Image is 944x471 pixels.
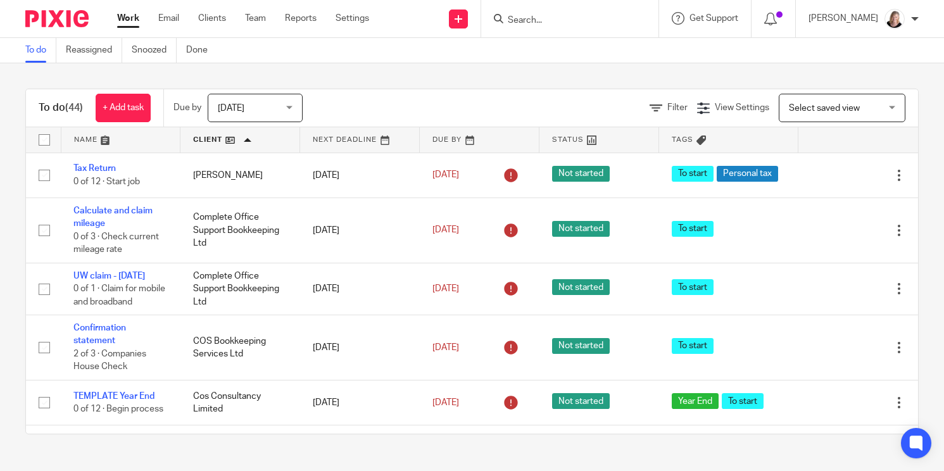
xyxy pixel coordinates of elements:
[432,226,459,235] span: [DATE]
[300,153,420,198] td: [DATE]
[25,10,89,27] img: Pixie
[507,15,620,27] input: Search
[300,263,420,315] td: [DATE]
[73,164,116,173] a: Tax Return
[198,12,226,25] a: Clients
[285,12,317,25] a: Reports
[73,323,126,345] a: Confirmation statement
[180,315,300,380] td: COS Bookkeeping Services Ltd
[173,101,201,114] p: Due by
[432,284,459,293] span: [DATE]
[73,232,159,254] span: 0 of 3 · Check current mileage rate
[132,38,177,63] a: Snoozed
[672,136,693,143] span: Tags
[180,263,300,315] td: Complete Office Support Bookkeeping Ltd
[672,338,714,354] span: To start
[336,12,369,25] a: Settings
[117,12,139,25] a: Work
[96,94,151,122] a: + Add task
[25,38,56,63] a: To do
[722,393,764,409] span: To start
[300,315,420,380] td: [DATE]
[689,14,738,23] span: Get Support
[672,393,719,409] span: Year End
[432,343,459,352] span: [DATE]
[73,392,154,401] a: TEMPLATE Year End
[73,177,140,186] span: 0 of 12 · Start job
[884,9,905,29] img: K%20Garrattley%20headshot%20black%20top%20cropped.jpg
[73,206,153,228] a: Calculate and claim mileage
[432,398,459,407] span: [DATE]
[552,279,610,295] span: Not started
[552,221,610,237] span: Not started
[667,103,688,112] span: Filter
[180,153,300,198] td: [PERSON_NAME]
[186,38,217,63] a: Done
[672,166,714,182] span: To start
[66,38,122,63] a: Reassigned
[552,166,610,182] span: Not started
[552,338,610,354] span: Not started
[552,393,610,409] span: Not started
[672,279,714,295] span: To start
[65,103,83,113] span: (44)
[180,198,300,263] td: Complete Office Support Bookkeeping Ltd
[218,104,244,113] span: [DATE]
[73,284,165,306] span: 0 of 1 · Claim for mobile and broadband
[245,12,266,25] a: Team
[73,405,163,413] span: 0 of 12 · Begin process
[300,198,420,263] td: [DATE]
[158,12,179,25] a: Email
[73,349,146,372] span: 2 of 3 · Companies House Check
[809,12,878,25] p: [PERSON_NAME]
[180,380,300,425] td: Cos Consultancy Limited
[300,380,420,425] td: [DATE]
[717,166,778,182] span: Personal tax
[789,104,860,113] span: Select saved view
[73,272,145,280] a: UW claim - [DATE]
[432,171,459,180] span: [DATE]
[672,221,714,237] span: To start
[715,103,769,112] span: View Settings
[39,101,83,115] h1: To do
